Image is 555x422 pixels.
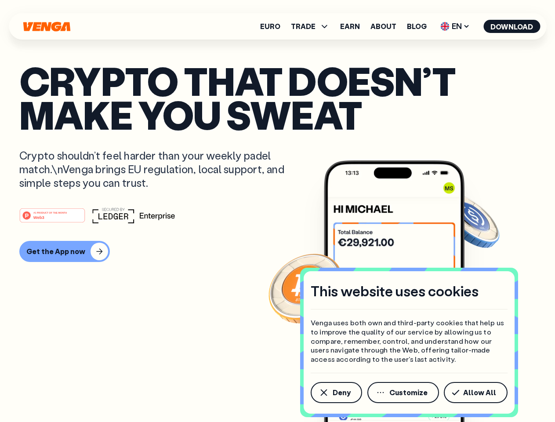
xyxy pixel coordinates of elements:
a: About [370,23,396,30]
span: Deny [333,389,351,396]
span: Customize [389,389,428,396]
span: EN [437,19,473,33]
span: TRADE [291,21,330,32]
svg: Home [22,22,71,32]
button: Deny [311,382,362,403]
h4: This website uses cookies [311,282,479,300]
p: Crypto that doesn’t make you sweat [19,64,536,131]
button: Allow All [444,382,508,403]
tspan: #1 PRODUCT OF THE MONTH [33,211,67,214]
a: Get the App now [19,241,536,262]
button: Get the App now [19,241,110,262]
button: Download [483,20,540,33]
button: Customize [367,382,439,403]
tspan: Web3 [33,215,44,219]
p: Crypto shouldn’t feel harder than your weekly padel match.\nVenga brings EU regulation, local sup... [19,149,297,190]
p: Venga uses both own and third-party cookies that help us to improve the quality of our service by... [311,318,508,364]
a: Euro [260,23,280,30]
a: Earn [340,23,360,30]
span: Allow All [463,389,496,396]
a: Blog [407,23,427,30]
img: USDC coin [438,189,501,252]
img: flag-uk [440,22,449,31]
a: #1 PRODUCT OF THE MONTHWeb3 [19,213,85,225]
span: TRADE [291,23,316,30]
img: Bitcoin [267,248,346,327]
div: Get the App now [26,247,85,256]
